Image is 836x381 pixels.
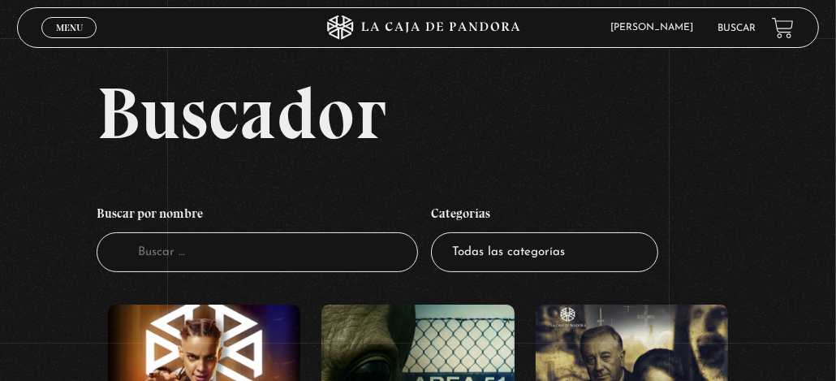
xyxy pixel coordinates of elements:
span: [PERSON_NAME] [602,23,709,32]
a: View your shopping cart [772,17,794,39]
span: Cerrar [50,37,88,48]
a: Buscar [717,24,756,33]
h4: Categorías [431,198,658,232]
h4: Buscar por nombre [97,198,418,232]
span: Menu [56,23,83,32]
h2: Buscador [97,76,819,149]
